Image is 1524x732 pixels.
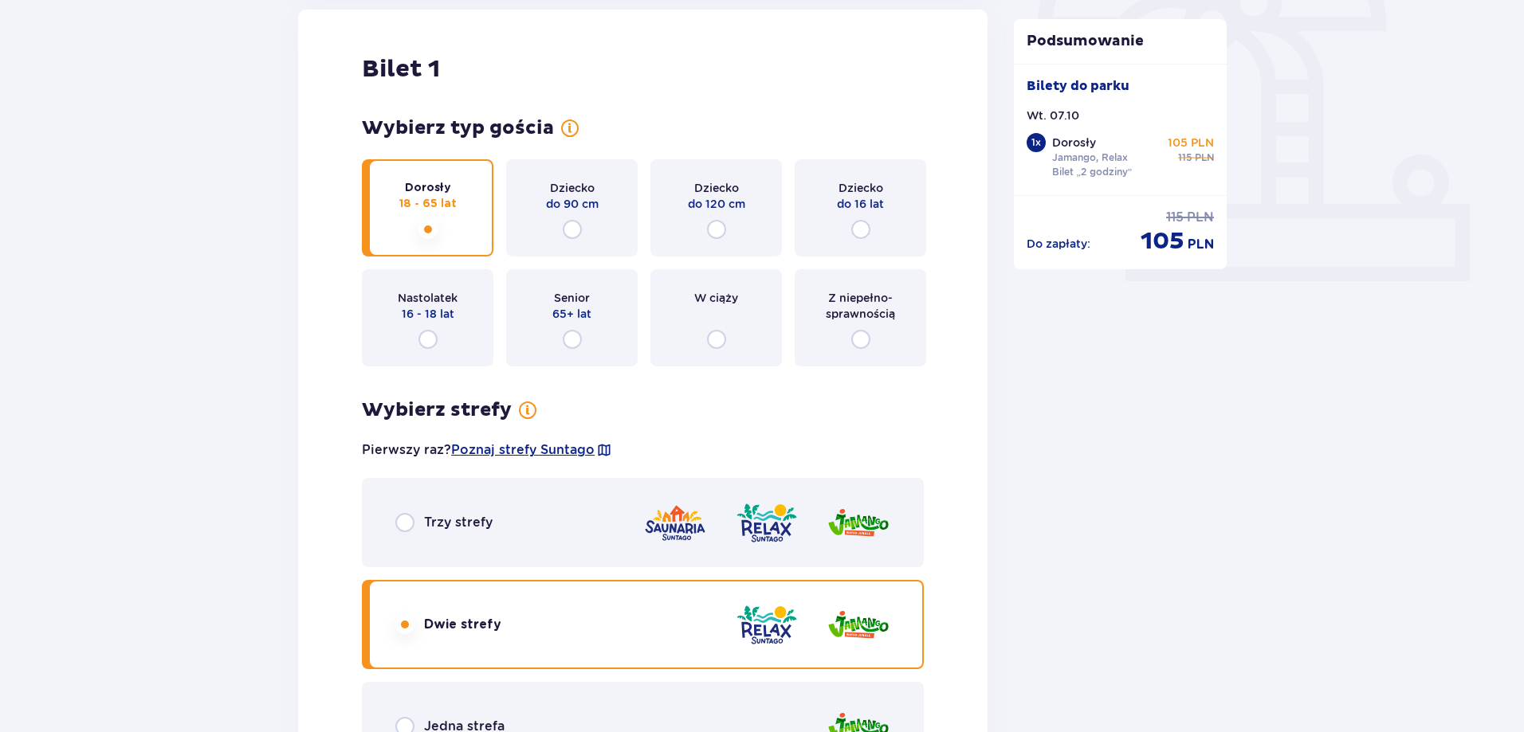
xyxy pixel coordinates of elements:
div: 1 x [1027,133,1046,152]
p: Jamango, Relax [1052,151,1128,165]
img: Jamango [827,500,890,546]
p: Pierwszy raz? [362,441,612,459]
p: Wt. 07.10 [1027,108,1079,123]
span: W ciąży [694,290,738,306]
span: Dziecko [694,180,739,196]
span: PLN [1195,151,1214,165]
span: Dorosły [405,180,451,196]
img: Relax [735,602,799,648]
a: Poznaj strefy Suntago [451,441,595,459]
span: do 120 cm [688,196,745,212]
h2: Bilet 1 [362,54,440,84]
span: 115 [1166,209,1184,226]
span: Dwie strefy [424,616,501,633]
p: Do zapłaty : [1027,236,1090,252]
p: Bilety do parku [1027,77,1129,95]
span: 115 [1178,151,1192,165]
span: PLN [1187,209,1214,226]
p: Podsumowanie [1014,32,1227,51]
p: Bilet „2 godziny” [1052,165,1133,179]
span: do 90 cm [546,196,599,212]
span: 105 [1141,226,1184,256]
span: 18 - 65 lat [399,196,457,212]
h3: Wybierz strefy [362,398,512,422]
span: 65+ lat [552,306,591,322]
span: Dziecko [550,180,595,196]
img: Relax [735,500,799,546]
span: Trzy strefy [424,514,493,531]
span: Dziecko [839,180,883,196]
span: PLN [1188,236,1214,253]
span: do 16 lat [837,196,884,212]
p: Dorosły [1052,135,1096,151]
img: Jamango [827,602,890,648]
span: Nastolatek [398,290,458,306]
h3: Wybierz typ gościa [362,116,554,140]
span: Z niepełno­sprawnością [809,290,912,322]
span: 16 - 18 lat [402,306,454,322]
img: Saunaria [643,500,707,546]
span: Senior [554,290,590,306]
p: 105 PLN [1168,135,1214,151]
